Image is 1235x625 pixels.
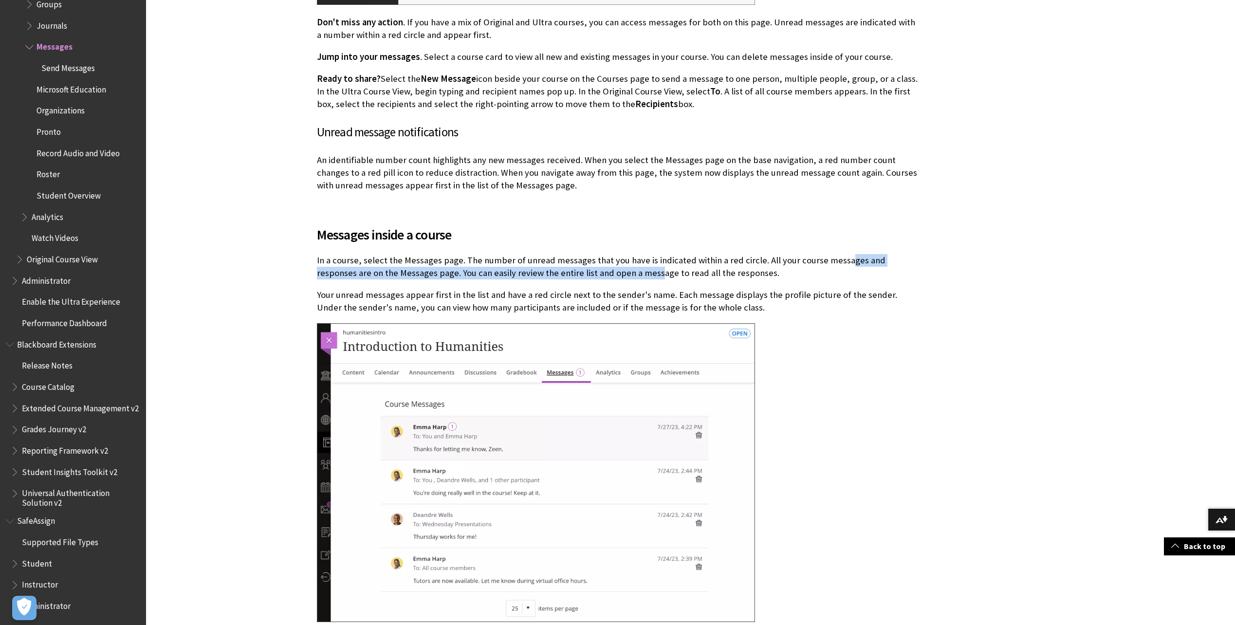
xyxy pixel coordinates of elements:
span: Student Overview [37,187,101,201]
span: Pronto [37,124,61,137]
span: Record Audio and Video [37,145,120,158]
p: . Select a course card to view all new and existing messages in your course. You can delete messa... [317,51,921,63]
span: Reporting Framework v2 [22,442,108,456]
span: Watch Videos [32,230,78,243]
img: The Messages page within a course, with one message indicating that it hasn't been read yet [317,323,755,622]
span: Release Notes [22,358,73,371]
p: Your unread messages appear first in the list and have a red circle next to the sender's name. Ea... [317,289,921,314]
span: Student [22,555,52,569]
p: . If you have a mix of Original and Ultra courses, you can access messages for both on this page.... [317,16,921,41]
span: Send Messages [41,60,95,73]
span: Microsoft Education [37,81,106,94]
span: SafeAssign [17,513,55,526]
span: To [710,86,720,97]
nav: Book outline for Blackboard Extensions [6,336,140,508]
a: Back to top [1164,537,1235,555]
span: Ready to share? [317,73,381,84]
span: Blackboard Extensions [17,336,96,349]
p: An identifiable number count highlights any new messages received. When you select the Messages p... [317,154,921,192]
span: Course Catalog [22,379,74,392]
span: Administrator [22,273,71,286]
h3: Unread message notifications [317,123,921,142]
span: Performance Dashboard [22,315,107,328]
span: Don't miss any action [317,17,403,28]
span: Analytics [32,209,63,222]
span: New Message [421,73,476,84]
span: Jump into your messages [317,51,420,62]
p: In a course, select the Messages page. The number of unread messages that you have is indicated w... [317,254,921,279]
span: Student Insights Toolkit v2 [22,464,117,477]
span: Messages [37,39,73,52]
span: Supported File Types [22,534,98,547]
span: Grades Journey v2 [22,422,86,435]
span: Recipients [635,98,678,110]
nav: Book outline for Blackboard SafeAssign [6,513,140,614]
span: Roster [37,166,60,180]
span: Extended Course Management v2 [22,400,139,413]
span: Instructor [22,577,58,590]
button: Open Preferences [12,596,37,620]
span: Universal Authentication Solution v2 [22,485,139,508]
span: Original Course View [27,251,98,264]
span: Organizations [37,103,85,116]
span: Enable the Ultra Experience [22,294,120,307]
p: Select the icon beside your course on the Courses page to send a message to one person, multiple ... [317,73,921,111]
span: Messages inside a course [317,224,921,245]
span: Administrator [22,598,71,611]
span: Journals [37,18,67,31]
